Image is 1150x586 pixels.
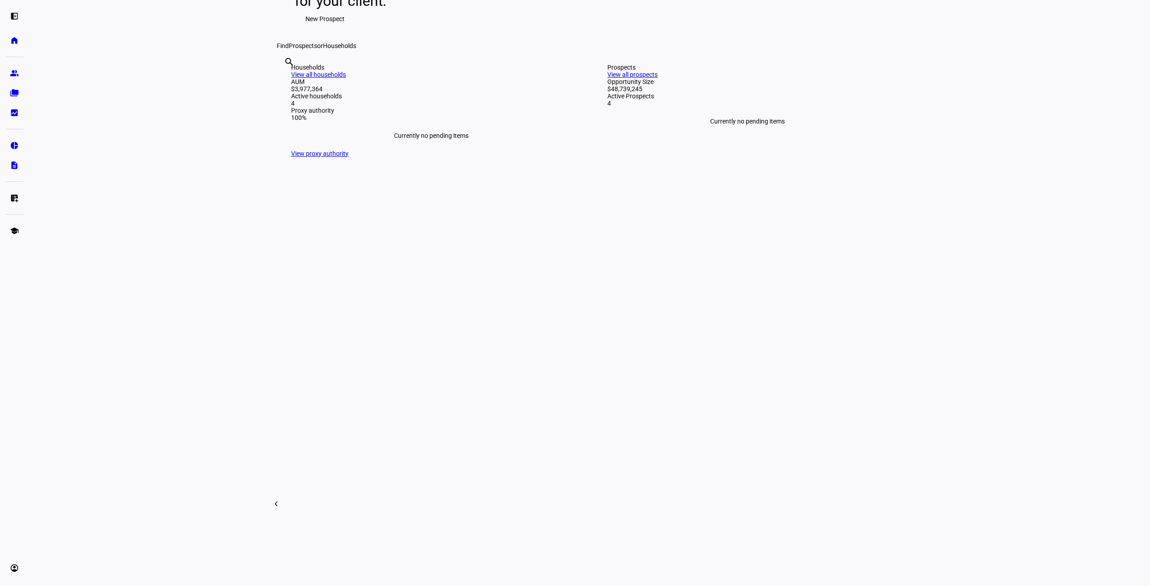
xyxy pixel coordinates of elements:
[5,84,23,102] a: folder_copy
[284,57,295,67] mat-icon: search
[291,78,571,85] div: AUM
[607,93,888,100] div: Active Prospects
[607,85,888,93] div: $48,739,245
[607,64,888,71] div: Prospects
[295,10,355,28] button: New Prospect
[607,78,888,85] div: Opportunity Size
[323,42,356,49] span: Households
[10,141,19,150] eth-mat-symbol: pie_chart
[5,156,23,174] a: description
[277,42,902,49] div: Find or
[291,100,571,107] div: 4
[305,10,345,28] span: New Prospect
[5,64,23,82] a: group
[5,137,23,154] a: pie_chart
[10,564,19,573] eth-mat-symbol: account_circle
[10,36,19,45] eth-mat-symbol: home
[289,42,317,49] span: Prospects
[10,108,19,117] eth-mat-symbol: bid_landscape
[291,64,571,71] div: Households
[291,150,349,157] a: View proxy authority
[607,71,658,78] a: View all prospects
[10,194,19,203] eth-mat-symbol: list_alt_add
[10,69,19,78] eth-mat-symbol: group
[10,12,19,21] eth-mat-symbol: left_panel_open
[291,71,346,78] a: View all households
[291,93,571,100] div: Active households
[10,161,19,170] eth-mat-symbol: description
[607,107,888,136] div: Currently no pending items
[291,121,571,150] div: Currently no pending items
[5,31,23,49] a: home
[5,104,23,122] a: bid_landscape
[607,100,888,107] div: 4
[284,69,286,79] input: Enter name of prospect or household
[291,85,571,93] div: $3,977,364
[10,88,19,97] eth-mat-symbol: folder_copy
[291,114,571,121] div: 100%
[271,498,282,509] mat-icon: chevron_left
[10,226,19,235] eth-mat-symbol: school
[291,107,571,114] div: Proxy authority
